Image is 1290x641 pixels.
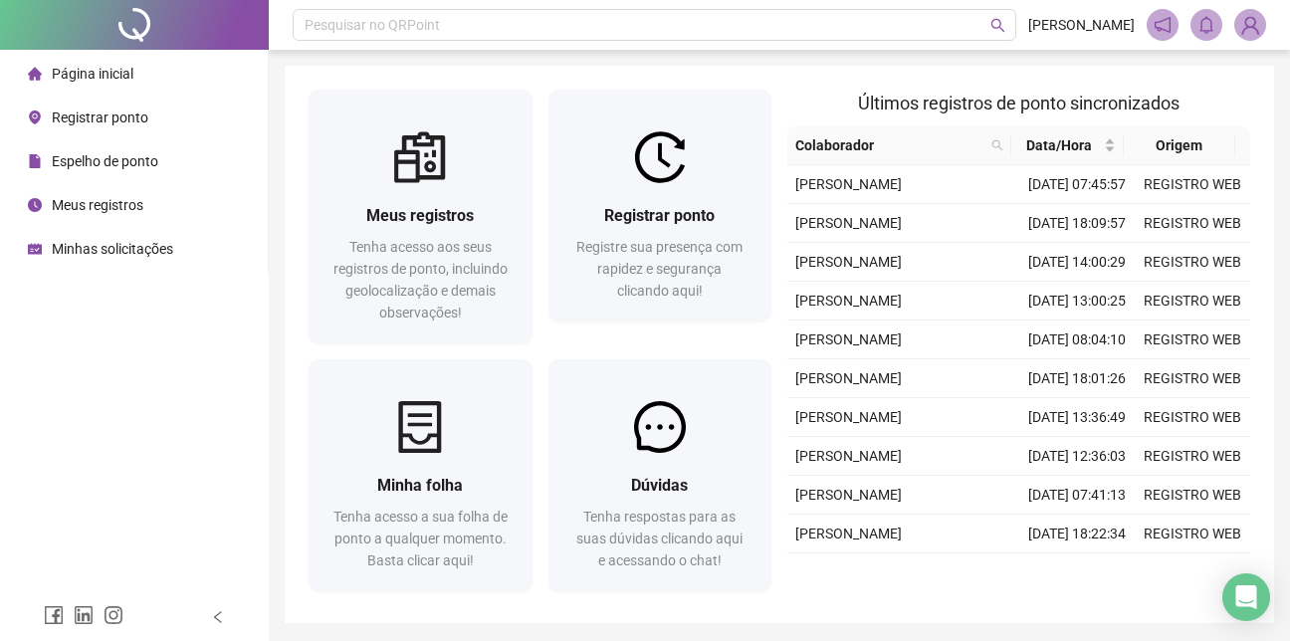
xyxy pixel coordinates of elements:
span: Espelho de ponto [52,153,158,169]
span: Tenha acesso aos seus registros de ponto, incluindo geolocalização e demais observações! [333,239,508,320]
span: Meus registros [52,197,143,213]
span: clock-circle [28,198,42,212]
a: Minha folhaTenha acesso a sua folha de ponto a qualquer momento. Basta clicar aqui! [309,359,533,591]
a: DúvidasTenha respostas para as suas dúvidas clicando aqui e acessando o chat! [548,359,772,591]
span: home [28,67,42,81]
span: Colaborador [795,134,983,156]
img: 93981 [1235,10,1265,40]
span: notification [1154,16,1172,34]
td: [DATE] 18:01:26 [1019,359,1135,398]
span: [PERSON_NAME] [795,448,902,464]
span: Minhas solicitações [52,241,173,257]
td: REGISTRO WEB [1135,320,1250,359]
span: Últimos registros de ponto sincronizados [858,93,1180,113]
td: [DATE] 14:00:29 [1019,243,1135,282]
td: REGISTRO WEB [1135,398,1250,437]
span: environment [28,110,42,124]
span: [PERSON_NAME] [795,487,902,503]
span: search [991,139,1003,151]
span: Minha folha [377,476,463,495]
td: REGISTRO WEB [1135,282,1250,320]
td: [DATE] 12:36:03 [1019,437,1135,476]
span: [PERSON_NAME] [795,370,902,386]
span: Registrar ponto [604,206,715,225]
span: search [987,130,1007,160]
td: REGISTRO WEB [1135,359,1250,398]
span: [PERSON_NAME] [795,254,902,270]
td: REGISTRO WEB [1135,476,1250,515]
span: [PERSON_NAME] [795,331,902,347]
span: Data/Hora [1019,134,1100,156]
span: Registrar ponto [52,109,148,125]
span: Registre sua presença com rapidez e segurança clicando aqui! [576,239,743,299]
td: REGISTRO WEB [1135,515,1250,553]
td: [DATE] 07:45:57 [1019,165,1135,204]
td: [DATE] 18:09:57 [1019,204,1135,243]
span: Dúvidas [631,476,688,495]
span: linkedin [74,605,94,625]
th: Origem [1124,126,1236,165]
span: file [28,154,42,168]
span: instagram [104,605,123,625]
td: [DATE] 13:00:25 [1019,282,1135,320]
td: [DATE] 08:04:10 [1019,320,1135,359]
td: REGISTRO WEB [1135,243,1250,282]
span: Meus registros [366,206,474,225]
span: [PERSON_NAME] [1028,14,1135,36]
span: Tenha acesso a sua folha de ponto a qualquer momento. Basta clicar aqui! [333,509,508,568]
span: left [211,610,225,624]
span: [PERSON_NAME] [795,215,902,231]
td: [DATE] 07:41:13 [1019,476,1135,515]
span: [PERSON_NAME] [795,293,902,309]
td: REGISTRO WEB [1135,437,1250,476]
a: Meus registrosTenha acesso aos seus registros de ponto, incluindo geolocalização e demais observa... [309,90,533,343]
span: bell [1197,16,1215,34]
td: REGISTRO WEB [1135,165,1250,204]
span: [PERSON_NAME] [795,176,902,192]
td: [DATE] 13:44:45 [1019,553,1135,592]
a: Registrar pontoRegistre sua presença com rapidez e segurança clicando aqui! [548,90,772,321]
div: Open Intercom Messenger [1222,573,1270,621]
span: Tenha respostas para as suas dúvidas clicando aqui e acessando o chat! [576,509,743,568]
span: search [990,18,1005,33]
td: [DATE] 13:36:49 [1019,398,1135,437]
span: Página inicial [52,66,133,82]
td: [DATE] 18:22:34 [1019,515,1135,553]
span: [PERSON_NAME] [795,409,902,425]
th: Data/Hora [1011,126,1124,165]
span: [PERSON_NAME] [795,526,902,541]
td: REGISTRO WEB [1135,553,1250,592]
span: facebook [44,605,64,625]
span: schedule [28,242,42,256]
td: REGISTRO WEB [1135,204,1250,243]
